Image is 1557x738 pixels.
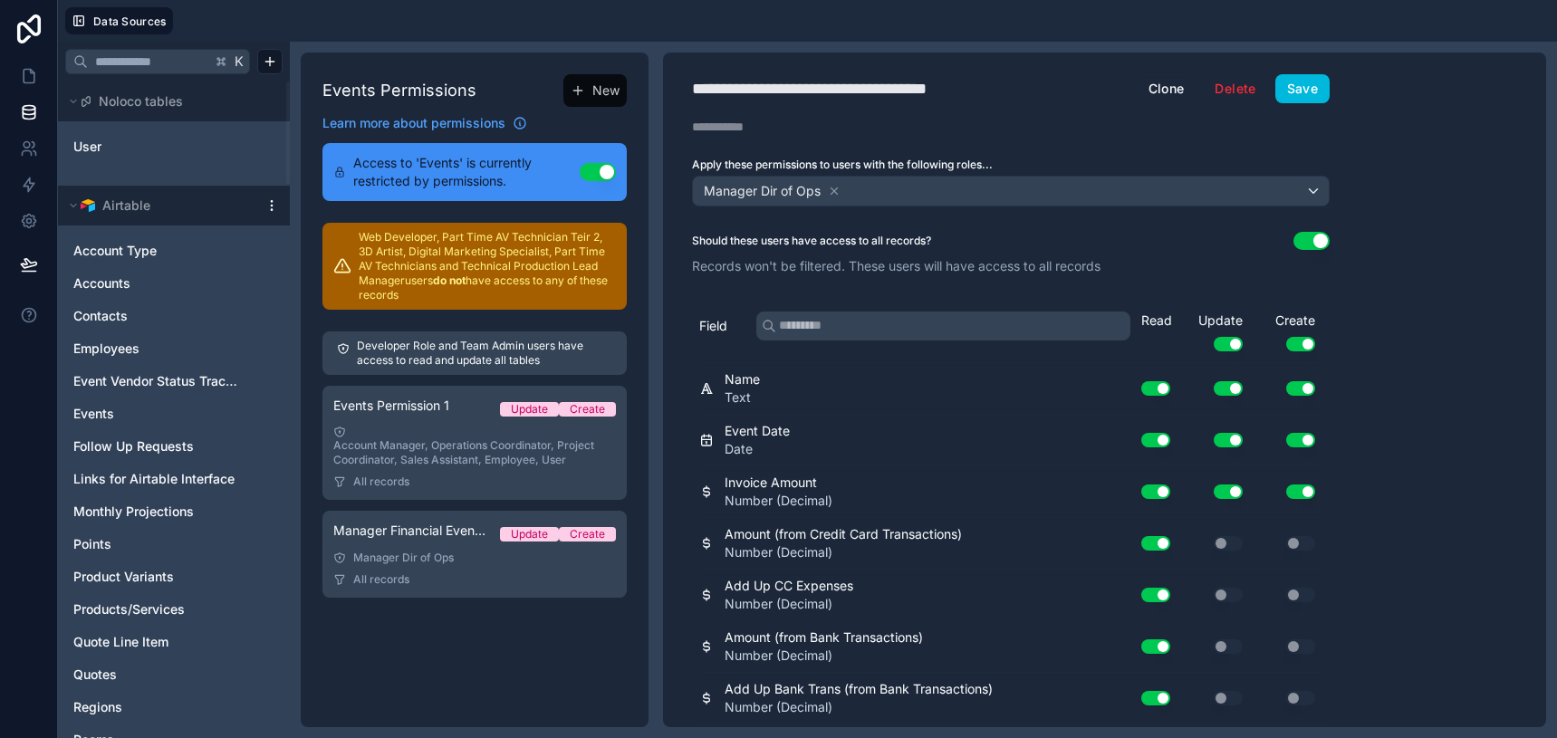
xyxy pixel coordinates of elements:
[1275,74,1330,103] button: Save
[725,595,853,613] span: Number (Decimal)
[65,562,283,591] div: Product Variants
[65,132,283,161] div: User
[73,405,114,423] span: Events
[65,660,283,689] div: Quotes
[73,242,238,260] a: Account Type
[73,405,238,423] a: Events
[73,503,238,521] a: Monthly Projections
[511,402,548,417] div: Update
[73,242,157,260] span: Account Type
[233,55,245,68] span: K
[353,154,580,190] span: Access to 'Events' is currently restricted by permissions.
[725,370,760,388] span: Name
[1137,74,1197,103] button: Clone
[357,339,612,368] p: Developer Role and Team Admin users have access to read and update all tables
[704,182,821,200] span: Manager Dir of Ops
[73,340,139,358] span: Employees
[725,680,993,698] span: Add Up Bank Trans (from Bank Transactions)
[73,503,194,521] span: Monthly Projections
[73,340,238,358] a: Employees
[699,317,727,335] span: Field
[73,307,238,325] a: Contacts
[73,600,238,618] a: Products/Services
[73,535,111,553] span: Points
[1250,311,1322,351] div: Create
[73,698,122,716] span: Regions
[65,432,283,461] div: Follow Up Requests
[65,236,283,265] div: Account Type
[65,367,283,396] div: Event Vendor Status Tracking
[93,14,167,28] span: Data Sources
[353,474,409,489] span: All records
[1177,311,1250,351] div: Update
[65,193,257,218] button: Airtable LogoAirtable
[73,535,238,553] a: Points
[725,543,962,561] span: Number (Decimal)
[73,568,174,586] span: Product Variants
[65,399,283,428] div: Events
[73,568,238,586] a: Product Variants
[725,628,923,647] span: Amount (from Bank Transactions)
[65,595,283,624] div: Products/Services
[65,465,283,494] div: Links for Airtable Interface
[692,176,1330,206] button: Manager Dir of Ops
[322,114,527,132] a: Learn more about permissions
[563,74,627,107] button: New
[333,522,485,540] span: Manager Financial Events Permission 1
[725,474,832,492] span: Invoice Amount
[73,274,238,292] a: Accounts
[725,525,962,543] span: Amount (from Credit Card Transactions)
[692,257,1330,275] p: Records won't be filtered. These users will have access to all records
[65,269,283,298] div: Accounts
[99,92,183,110] span: Noloco tables
[725,577,853,595] span: Add Up CC Expenses
[433,273,466,287] strong: do not
[592,81,620,100] span: New
[65,530,283,559] div: Points
[73,372,238,390] a: Event Vendor Status Tracking
[73,698,238,716] a: Regions
[73,437,238,455] a: Follow Up Requests
[73,666,117,684] span: Quotes
[333,397,449,415] span: Events Permission 1
[725,440,790,458] span: Date
[725,698,993,716] span: Number (Decimal)
[65,628,283,657] div: Quote Line Item
[73,274,130,292] span: Accounts
[725,422,790,440] span: Event Date
[725,388,760,407] span: Text
[570,402,605,417] div: Create
[322,114,505,132] span: Learn more about permissions
[1203,74,1267,103] button: Delete
[65,334,283,363] div: Employees
[1141,311,1177,330] div: Read
[73,600,185,618] span: Products/Services
[570,527,605,542] div: Create
[65,497,283,526] div: Monthly Projections
[73,666,238,684] a: Quotes
[73,633,168,651] span: Quote Line Item
[65,89,272,114] button: Noloco tables
[73,307,128,325] span: Contacts
[65,302,283,331] div: Contacts
[73,470,235,488] span: Links for Airtable Interface
[725,647,923,665] span: Number (Decimal)
[359,230,616,302] p: Web Developer, Part Time AV Technician Teir 2, 3D Artist, Digital Marketing Specialist, Part Time...
[511,527,548,542] div: Update
[725,492,832,510] span: Number (Decimal)
[692,234,931,248] label: Should these users have access to all records?
[353,572,409,587] span: All records
[73,633,238,651] a: Quote Line Item
[333,426,616,467] div: Account Manager, Operations Coordinator, Project Coordinator, Sales Assistant, Employee, User
[73,437,194,455] span: Follow Up Requests
[81,198,95,213] img: Airtable Logo
[322,511,627,598] a: Manager Financial Events Permission 1UpdateCreateManager Dir of OpsAll records
[65,7,173,34] button: Data Sources
[73,138,220,156] a: User
[73,470,238,488] a: Links for Airtable Interface
[73,138,101,156] span: User
[322,386,627,500] a: Events Permission 1UpdateCreateAccount Manager, Operations Coordinator, Project Coordinator, Sale...
[333,551,616,565] div: Manager Dir of Ops
[102,196,150,215] span: Airtable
